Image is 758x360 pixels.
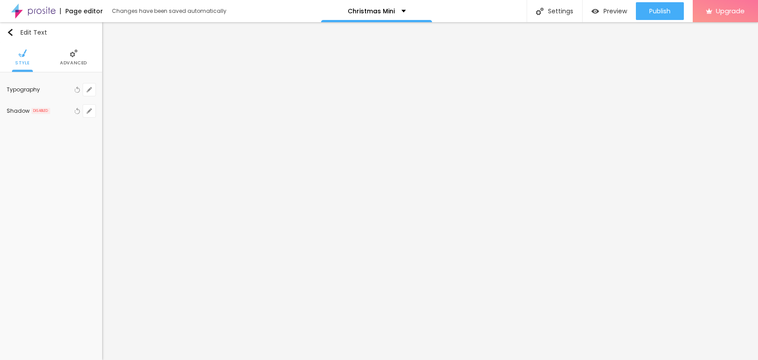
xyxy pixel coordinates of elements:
img: Icone [19,49,27,57]
span: Preview [603,8,627,15]
button: Publish [636,2,684,20]
span: Upgrade [716,7,745,15]
span: Style [15,61,30,65]
img: view-1.svg [591,8,599,15]
img: Icone [536,8,544,15]
iframe: Editor [102,22,758,360]
div: Edit Text [7,29,47,36]
div: Changes have been saved automatically [112,8,226,14]
span: Advanced [60,61,87,65]
img: Icone [70,49,78,57]
div: Shadow [7,108,30,114]
button: Preview [583,2,636,20]
img: Icone [7,29,14,36]
p: Christmas Mini [348,8,395,14]
span: Publish [649,8,671,15]
span: DISABLED [32,108,50,114]
div: Typography [7,87,72,92]
div: Page editor [60,8,103,14]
